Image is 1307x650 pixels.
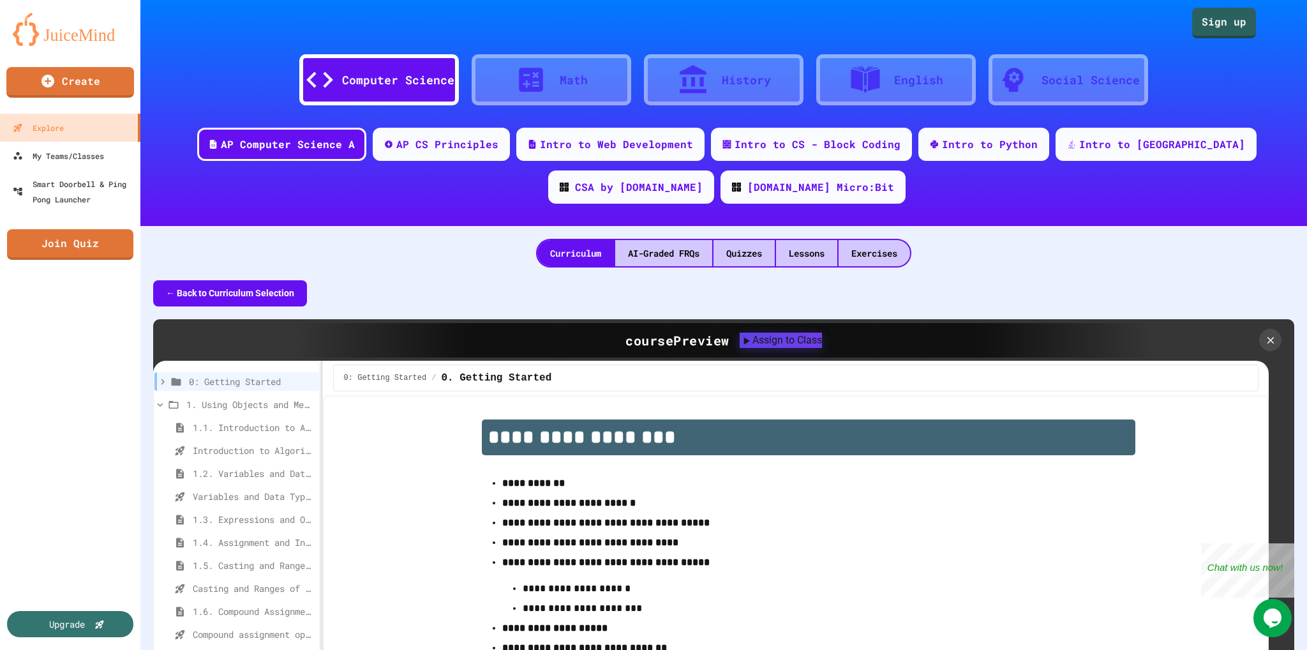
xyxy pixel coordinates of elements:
[732,183,741,192] img: CODE_logo_RGB.png
[193,559,314,572] span: 1.5. Casting and Ranges of Values
[537,240,614,266] div: Curriculum
[747,179,894,195] div: [DOMAIN_NAME] Micro:Bit
[344,373,427,383] span: 0: Getting Started
[894,72,943,89] div: English
[615,240,712,266] div: AI-Graded FRQs
[1192,8,1256,38] a: Sign up
[1201,543,1294,598] iframe: chat widget
[342,72,454,89] div: Computer Science
[13,148,104,163] div: My Teams/Classes
[560,72,588,89] div: Math
[13,120,64,135] div: Explore
[740,333,822,348] button: Assign to Class
[221,137,355,152] div: AP Computer Science A
[193,628,314,641] span: Compound assignment operators - Quiz
[49,617,85,631] div: Upgrade
[1042,72,1140,89] div: Social Science
[713,240,775,266] div: Quizzes
[735,137,900,152] div: Intro to CS - Block Coding
[625,331,729,350] div: course Preview
[193,444,314,457] span: Introduction to Algorithms, Programming, and Compilers
[722,72,771,89] div: History
[575,179,703,195] div: CSA by [DOMAIN_NAME]
[193,605,314,618] span: 1.6. Compound Assignment Operators
[560,183,569,192] img: CODE_logo_RGB.png
[13,13,128,46] img: logo-orange.svg
[193,490,314,503] span: Variables and Data Types - Quiz
[193,467,314,480] span: 1.2. Variables and Data Types
[396,137,498,152] div: AP CS Principles
[1079,137,1245,152] div: Intro to [GEOGRAPHIC_DATA]
[186,398,314,411] span: 1. Using Objects and Methods
[193,536,314,549] span: 1.4. Assignment and Input
[193,582,314,595] span: Casting and Ranges of variables - Quiz
[1253,599,1294,637] iframe: chat widget
[776,240,837,266] div: Lessons
[6,67,134,98] a: Create
[193,421,314,434] span: 1.1. Introduction to Algorithms, Programming, and Compilers
[153,280,307,306] button: ← Back to Curriculum Selection
[441,370,551,386] span: 0. Getting Started
[540,137,693,152] div: Intro to Web Development
[189,375,314,388] span: 0: Getting Started
[839,240,910,266] div: Exercises
[942,137,1038,152] div: Intro to Python
[13,176,135,207] div: Smart Doorbell & Ping Pong Launcher
[431,373,436,383] span: /
[193,513,314,526] span: 1.3. Expressions and Output [New]
[7,229,133,260] a: Join Quiz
